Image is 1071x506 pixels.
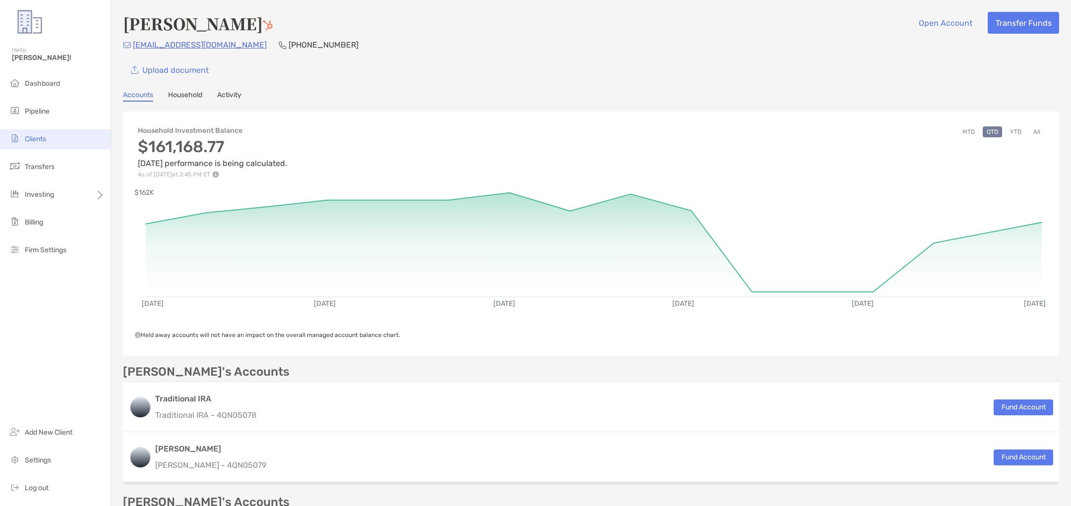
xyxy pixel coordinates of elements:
[123,42,131,48] img: Email Icon
[134,188,154,197] text: $162K
[25,107,50,115] span: Pipeline
[25,163,55,171] span: Transfers
[9,243,21,255] img: firm-settings icon
[138,126,287,135] h4: Household Investment Balance
[9,160,21,172] img: transfers icon
[9,77,21,89] img: dashboard icon
[852,299,874,308] text: [DATE]
[911,12,980,34] button: Open Account
[25,135,46,143] span: Clients
[168,91,202,102] a: Household
[9,132,21,144] img: clients icon
[131,66,138,74] img: button icon
[133,39,267,51] p: [EMAIL_ADDRESS][DOMAIN_NAME]
[279,41,287,49] img: Phone Icon
[12,54,105,62] span: [PERSON_NAME]!
[9,216,21,227] img: billing icon
[493,299,515,308] text: [DATE]
[25,246,66,254] span: Firm Settings
[1029,126,1044,137] button: All
[12,4,48,40] img: Zoe Logo
[994,399,1053,415] button: Fund Account
[1024,299,1046,308] text: [DATE]
[9,105,21,116] img: pipeline icon
[9,188,21,200] img: investing icon
[263,12,273,35] a: Go to Hubspot Deal
[142,299,164,308] text: [DATE]
[958,126,979,137] button: MTD
[123,59,216,81] a: Upload document
[25,428,72,437] span: Add New Client
[25,484,49,492] span: Log out
[994,450,1053,465] button: Fund Account
[25,218,43,226] span: Billing
[289,39,358,51] p: [PHONE_NUMBER]
[123,91,153,102] a: Accounts
[9,481,21,493] img: logout icon
[983,126,1002,137] button: QTD
[155,409,256,421] p: Traditional IRA - 4QN05078
[155,459,266,471] p: [PERSON_NAME] - 4QN05079
[263,20,273,30] img: Hubspot Icon
[155,443,266,455] h3: [PERSON_NAME]
[9,453,21,465] img: settings icon
[25,79,60,88] span: Dashboard
[212,171,219,178] img: Performance Info
[25,456,51,464] span: Settings
[1006,126,1025,137] button: YTD
[130,397,150,417] img: logo account
[672,299,694,308] text: [DATE]
[314,299,336,308] text: [DATE]
[217,91,241,102] a: Activity
[123,366,290,378] p: [PERSON_NAME]'s Accounts
[138,137,287,156] h3: $161,168.77
[138,137,287,178] div: [DATE] performance is being calculated.
[138,171,287,178] p: As of [DATE] at 2:45 PM ET
[155,393,256,405] h3: Traditional IRA
[9,426,21,438] img: add_new_client icon
[25,190,54,199] span: Investing
[130,448,150,467] img: logo account
[123,12,273,35] h4: [PERSON_NAME]
[988,12,1059,34] button: Transfer Funds
[135,332,400,338] span: Held away accounts will not have an impact on the overall managed account balance chart.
